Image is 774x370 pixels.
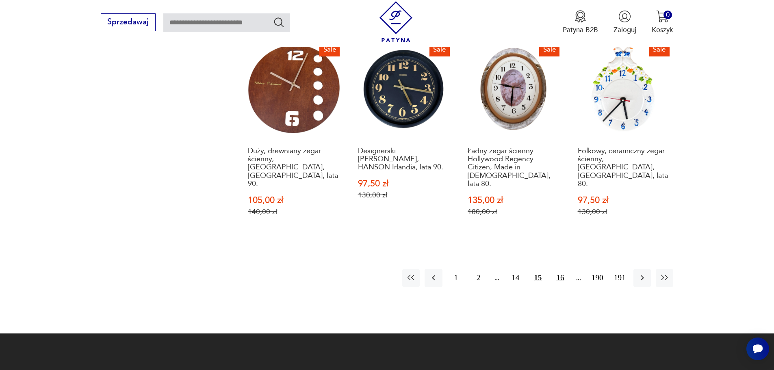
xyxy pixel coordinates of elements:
p: 180,00 zł [468,208,559,216]
a: SaleDesignerski zegar ścienny, HANSON Irlandia, lata 90.Designerski [PERSON_NAME], HANSON Irlandi... [353,39,454,235]
img: Ikonka użytkownika [618,10,631,23]
img: Ikona koszyka [656,10,669,23]
button: 0Koszyk [652,10,673,35]
button: Zaloguj [614,10,636,35]
a: SaleFolkowy, ceramiczny zegar ścienny, Kienzle, Niemcy, lata 80.Folkowy, ceramiczny zegar ścienny... [573,39,674,235]
p: Koszyk [652,25,673,35]
button: 2 [470,269,487,287]
button: Patyna B2B [563,10,598,35]
div: 0 [663,11,672,19]
h3: Duży, drewniany zegar ścienny, [GEOGRAPHIC_DATA], [GEOGRAPHIC_DATA], lata 90. [248,147,339,188]
h3: Folkowy, ceramiczny zegar ścienny, [GEOGRAPHIC_DATA], [GEOGRAPHIC_DATA], lata 80. [578,147,669,188]
iframe: Smartsupp widget button [746,338,769,360]
button: 190 [589,269,606,287]
h3: Designerski [PERSON_NAME], HANSON Irlandia, lata 90. [358,147,449,172]
a: Sprzedawaj [101,19,156,26]
p: 105,00 zł [248,196,339,205]
p: Zaloguj [614,25,636,35]
button: 14 [507,269,524,287]
p: Patyna B2B [563,25,598,35]
h3: Ładny zegar ścienny Hollywood Regency Citizen, Made in [DEMOGRAPHIC_DATA], lata 80. [468,147,559,188]
p: 140,00 zł [248,208,339,216]
img: Patyna - sklep z meblami i dekoracjami vintage [375,1,416,42]
button: 15 [529,269,546,287]
button: 191 [611,269,629,287]
img: Ikona medalu [574,10,587,23]
a: SaleDuży, drewniany zegar ścienny, Mebus, Niemcy, lata 90.Duży, drewniany zegar ścienny, [GEOGRAP... [243,39,344,235]
p: 97,50 zł [578,196,669,205]
button: 1 [447,269,465,287]
button: 16 [551,269,569,287]
p: 97,50 zł [358,180,449,188]
button: Szukaj [273,16,285,28]
p: 130,00 zł [578,208,669,216]
p: 135,00 zł [468,196,559,205]
a: SaleŁadny zegar ścienny Hollywood Regency Citizen, Made in Japan, lata 80.Ładny zegar ścienny Hol... [463,39,564,235]
a: Ikona medaluPatyna B2B [563,10,598,35]
p: 130,00 zł [358,191,449,199]
button: Sprzedawaj [101,13,156,31]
